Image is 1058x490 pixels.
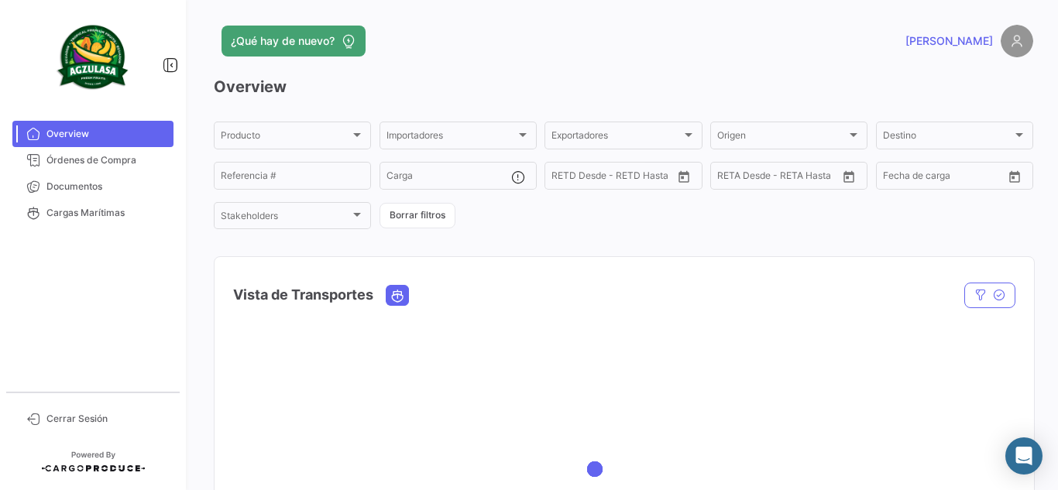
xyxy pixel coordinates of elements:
span: [PERSON_NAME] [905,33,993,49]
span: Órdenes de Compra [46,153,167,167]
span: Cargas Marítimas [46,206,167,220]
img: agzulasa-logo.png [54,19,132,96]
button: ¿Qué hay de nuevo? [222,26,366,57]
a: Documentos [12,173,173,200]
input: Hasta [590,173,648,183]
h4: Vista de Transportes [233,284,373,306]
input: Hasta [922,173,979,183]
span: Importadores [386,132,516,143]
span: Documentos [46,180,167,194]
button: Open calendar [672,165,696,188]
a: Cargas Marítimas [12,200,173,226]
span: Stakeholders [221,213,350,224]
img: placeholder-user.png [1001,25,1033,57]
button: Borrar filtros [380,203,455,228]
input: Desde [717,173,745,183]
button: Ocean [386,286,408,305]
span: Exportadores [551,132,681,143]
button: Open calendar [837,165,860,188]
a: Overview [12,121,173,147]
div: Abrir Intercom Messenger [1005,437,1043,475]
input: Desde [883,173,911,183]
a: Órdenes de Compra [12,147,173,173]
h3: Overview [214,76,1033,98]
span: Destino [883,132,1012,143]
span: Overview [46,127,167,141]
span: Cerrar Sesión [46,412,167,426]
span: Origen [717,132,847,143]
span: Producto [221,132,350,143]
button: Open calendar [1003,165,1026,188]
input: Hasta [756,173,813,183]
input: Desde [551,173,579,183]
span: ¿Qué hay de nuevo? [231,33,335,49]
